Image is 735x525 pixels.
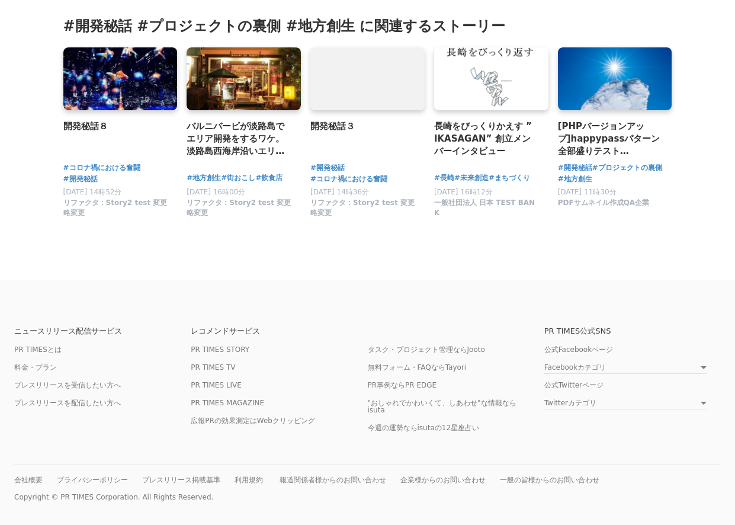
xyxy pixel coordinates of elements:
a: "おしゃれでかわいくて、しあわせ"な情報ならisuta [368,399,516,414]
a: #長崎 [434,172,454,184]
a: 開発秘話３ [310,120,415,133]
a: #開発秘話 [558,162,592,174]
a: リファクタ：Story2 test 変更略変更 [310,211,415,219]
a: PR事例ならPR EDGE [368,381,437,389]
a: #開発秘話 [310,162,345,174]
span: [DATE] 14時36分 [310,188,369,196]
span: PDFサムネイル作成QA企業 [558,198,649,208]
a: リファクタ：Story2 test 変更略変更 [63,211,168,219]
span: リファクタ：Story2 test 変更略変更 [310,198,415,218]
span: 一般社団法人 日本 TEST BANK [434,198,539,218]
a: 報道関係者様からのお問い合わせ [280,476,386,484]
p: PR TIMES公式SNS [544,327,721,335]
a: Facebookカテゴリ [544,364,707,374]
h3: #開発秘話 #プロジェクトの裏側 #地方創生 に関連するストーリー [63,17,672,36]
a: リファクタ：Story2 test 変更略変更 [187,211,291,219]
span: リファクタ：Story2 test 変更略変更 [63,198,168,218]
a: PR TIMES MAGAZINE [191,399,264,407]
a: 長崎をびっくりかえす ”IKASAGAN” 創立メンバーインタビュー [434,120,539,158]
a: PR TIMES STORY [191,345,249,354]
a: 無料フォーム・FAQならTayori [368,363,467,372]
p: Copyright © PR TIMES Corporation. All Rights Reserved. [14,493,721,501]
span: [DATE] 16時00分 [187,188,245,196]
a: #開発秘話 [63,174,98,185]
a: #街おこし [221,172,255,184]
span: リファクタ：Story2 test 変更略変更 [187,198,291,218]
a: 広報PRの効果測定はWebクリッピング [191,417,315,425]
p: レコメンドサービス [191,327,367,335]
a: プレスリリースを受信したい方へ [14,381,121,389]
a: 会社概要 [14,476,43,484]
a: PR TIMES TV [191,363,235,372]
a: 一般社団法人 日本 TEST BANK [434,211,539,219]
a: #プロジェクトの裏側 [592,162,662,174]
a: PR TIMES LIVE [191,381,242,389]
a: 開発秘話８ [63,120,168,133]
a: 一般の皆様からのお問い合わせ [500,476,599,484]
a: 公式Twitterページ [544,381,604,389]
a: プレスリリースを配信したい方へ [14,399,121,407]
span: [DATE] 11時30分 [558,188,617,196]
a: プライバシーポリシー [57,476,128,484]
a: #地方創生 [558,174,592,185]
a: バルニバービが淡路島でエリア開発をするワケ。 淡路島西海岸沿いエリア開発プロジェクト「AWAJI N [187,120,291,158]
a: #まちづくり [489,172,530,184]
a: #飲食店 [255,172,283,184]
a: PR TIMESとは [14,345,62,354]
span: [DATE] 14時52分 [63,188,122,196]
a: #地方創生 [187,172,221,184]
a: #コロナ禍における奮闘 [63,162,140,174]
span: [DATE] 16時12分 [434,188,493,196]
a: 今週の運勢ならisutaの12星座占い [368,424,480,432]
a: [PHPバージョンアップ]happypassパターン全部盛りテスト__&amp;alert('NG');__①,Ⅰ,Ω,ω,±＝＋－×÷=≒≠≦≧ヰ [558,120,663,158]
a: #コロナ禍における奮闘 [310,174,387,185]
a: 利用規約 [235,476,263,484]
a: #未来創造 [454,172,489,184]
a: 公式Facebookページ [544,345,613,354]
a: タスク・プロジェクト管理ならJooto [368,345,485,354]
a: 料金・プラン [14,363,57,372]
a: PDFサムネイル作成QA企業 [558,201,649,210]
a: プレスリリース掲載基準 [142,476,220,484]
a: 企業様からのお問い合わせ [400,476,486,484]
p: ニュースリリース配信サービス [14,327,191,335]
a: Twitterカテゴリ [544,399,707,409]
